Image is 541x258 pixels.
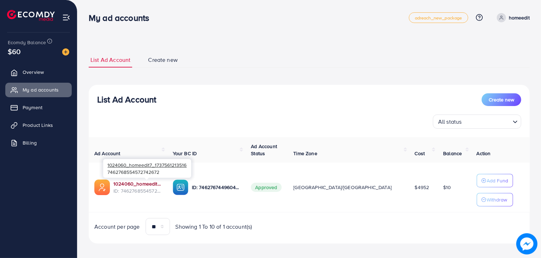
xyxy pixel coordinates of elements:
[103,159,191,178] div: 7462768554572742672
[23,104,42,111] span: Payment
[8,46,20,57] span: $60
[509,13,530,22] p: homeedit
[494,13,530,22] a: homeedit
[7,10,55,21] img: logo
[433,115,521,129] div: Search for option
[192,183,240,192] p: ID: 7462767449604177937
[148,56,178,64] span: Create new
[477,193,513,206] button: Withdraw
[94,223,140,231] span: Account per page
[5,118,72,132] a: Product Links
[5,136,72,150] a: Billing
[97,94,156,105] h3: List Ad Account
[176,223,252,231] span: Showing 1 To 10 of 1 account(s)
[62,13,70,22] img: menu
[443,150,462,157] span: Balance
[464,115,510,127] input: Search for option
[23,122,53,129] span: Product Links
[251,143,277,157] span: Ad Account Status
[415,150,425,157] span: Cost
[173,150,197,157] span: Your BC ID
[437,117,463,127] span: All status
[482,93,521,106] button: Create new
[415,16,462,20] span: adreach_new_package
[94,150,120,157] span: Ad Account
[489,96,514,103] span: Create new
[23,139,37,146] span: Billing
[293,184,392,191] span: [GEOGRAPHIC_DATA]/[GEOGRAPHIC_DATA]
[23,69,44,76] span: Overview
[89,13,155,23] h3: My ad accounts
[5,65,72,79] a: Overview
[443,184,451,191] span: $10
[94,180,110,195] img: ic-ads-acc.e4c84228.svg
[5,83,72,97] a: My ad accounts
[516,233,537,254] img: image
[107,162,187,168] span: 1024060_homeedit7_1737561213516
[62,48,69,55] img: image
[113,180,161,187] a: 1024060_homeedit7_1737561213516
[251,183,281,192] span: Approved
[23,86,59,93] span: My ad accounts
[487,176,508,185] p: Add Fund
[477,174,513,187] button: Add Fund
[90,56,130,64] span: List Ad Account
[477,150,491,157] span: Action
[8,39,46,46] span: Ecomdy Balance
[415,184,429,191] span: $4952
[409,12,468,23] a: adreach_new_package
[173,180,188,195] img: ic-ba-acc.ded83a64.svg
[293,150,317,157] span: Time Zone
[113,187,161,194] span: ID: 7462768554572742672
[487,195,507,204] p: Withdraw
[5,100,72,115] a: Payment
